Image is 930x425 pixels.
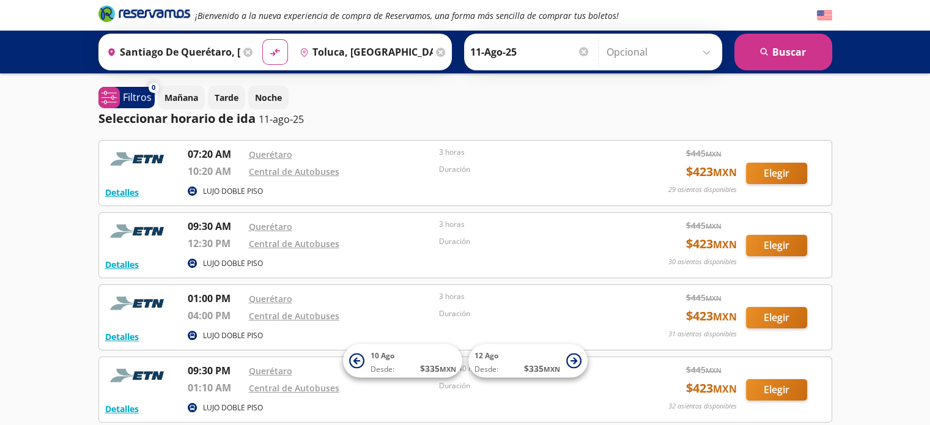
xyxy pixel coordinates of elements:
a: Central de Autobuses [249,166,339,177]
p: LUJO DOBLE PISO [203,330,263,341]
p: Tarde [215,91,238,104]
span: $ 423 [686,235,737,253]
span: $ 335 [524,362,560,375]
p: Duración [439,236,624,247]
small: MXN [713,382,737,396]
button: Mañana [158,86,205,109]
small: MXN [706,221,721,231]
em: ¡Bienvenido a la nueva experiencia de compra de Reservamos, una forma más sencilla de comprar tus... [195,10,619,21]
span: 0 [152,83,155,93]
a: Brand Logo [98,4,190,26]
small: MXN [713,166,737,179]
span: $ 445 [686,147,721,160]
small: MXN [706,294,721,303]
span: Desde: [371,364,394,375]
span: $ 423 [686,163,737,181]
p: Seleccionar horario de ida [98,109,256,128]
img: RESERVAMOS [105,219,172,243]
span: 10 Ago [371,350,394,361]
span: 12 Ago [474,350,498,361]
small: MXN [706,366,721,375]
p: Duración [439,164,624,175]
span: $ 423 [686,379,737,397]
p: Filtros [123,90,152,105]
p: 29 asientos disponibles [668,185,737,195]
p: Mañana [164,91,198,104]
p: 12:30 PM [188,236,243,251]
small: MXN [713,238,737,251]
p: 3 horas [439,147,624,158]
button: Detalles [105,258,139,271]
a: Central de Autobuses [249,238,339,249]
input: Elegir Fecha [470,37,590,67]
p: LUJO DOBLE PISO [203,402,263,413]
p: 09:30 AM [188,219,243,234]
img: RESERVAMOS [105,363,172,388]
button: Elegir [746,163,807,184]
a: Central de Autobuses [249,310,339,322]
input: Buscar Destino [295,37,433,67]
button: Detalles [105,186,139,199]
img: RESERVAMOS [105,291,172,316]
small: MXN [706,149,721,158]
p: 09:30 PM [188,363,243,378]
span: $ 445 [686,219,721,232]
p: 07:20 AM [188,147,243,161]
small: MXN [713,310,737,323]
span: $ 335 [420,362,456,375]
button: Tarde [208,86,245,109]
button: Elegir [746,307,807,328]
small: MXN [544,364,560,374]
span: $ 423 [686,307,737,325]
button: Noche [248,86,289,109]
p: 04:00 PM [188,308,243,323]
p: 11-ago-25 [259,112,304,127]
a: Querétaro [249,365,292,377]
input: Opcional [607,37,716,67]
a: Querétaro [249,149,292,160]
p: Duración [439,308,624,319]
p: 3 horas [439,291,624,302]
input: Buscar Origen [102,37,240,67]
span: Desde: [474,364,498,375]
span: $ 445 [686,291,721,304]
p: 31 asientos disponibles [668,329,737,339]
i: Brand Logo [98,4,190,23]
a: Querétaro [249,221,292,232]
p: LUJO DOBLE PISO [203,258,263,269]
button: Buscar [734,34,832,70]
button: Elegir [746,235,807,256]
button: Detalles [105,402,139,415]
button: English [817,8,832,23]
img: RESERVAMOS [105,147,172,171]
p: 10:20 AM [188,164,243,179]
button: 10 AgoDesde:$335MXN [343,344,462,378]
span: $ 445 [686,363,721,376]
p: 32 asientos disponibles [668,401,737,412]
button: Detalles [105,330,139,343]
p: LUJO DOBLE PISO [203,186,263,197]
button: 12 AgoDesde:$335MXN [468,344,588,378]
p: Noche [255,91,282,104]
small: MXN [440,364,456,374]
p: Duración [439,380,624,391]
a: Central de Autobuses [249,382,339,394]
p: 01:00 PM [188,291,243,306]
p: 30 asientos disponibles [668,257,737,267]
a: Querétaro [249,293,292,305]
button: 0Filtros [98,87,155,108]
p: 01:10 AM [188,380,243,395]
button: Elegir [746,379,807,401]
p: 3 horas [439,219,624,230]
